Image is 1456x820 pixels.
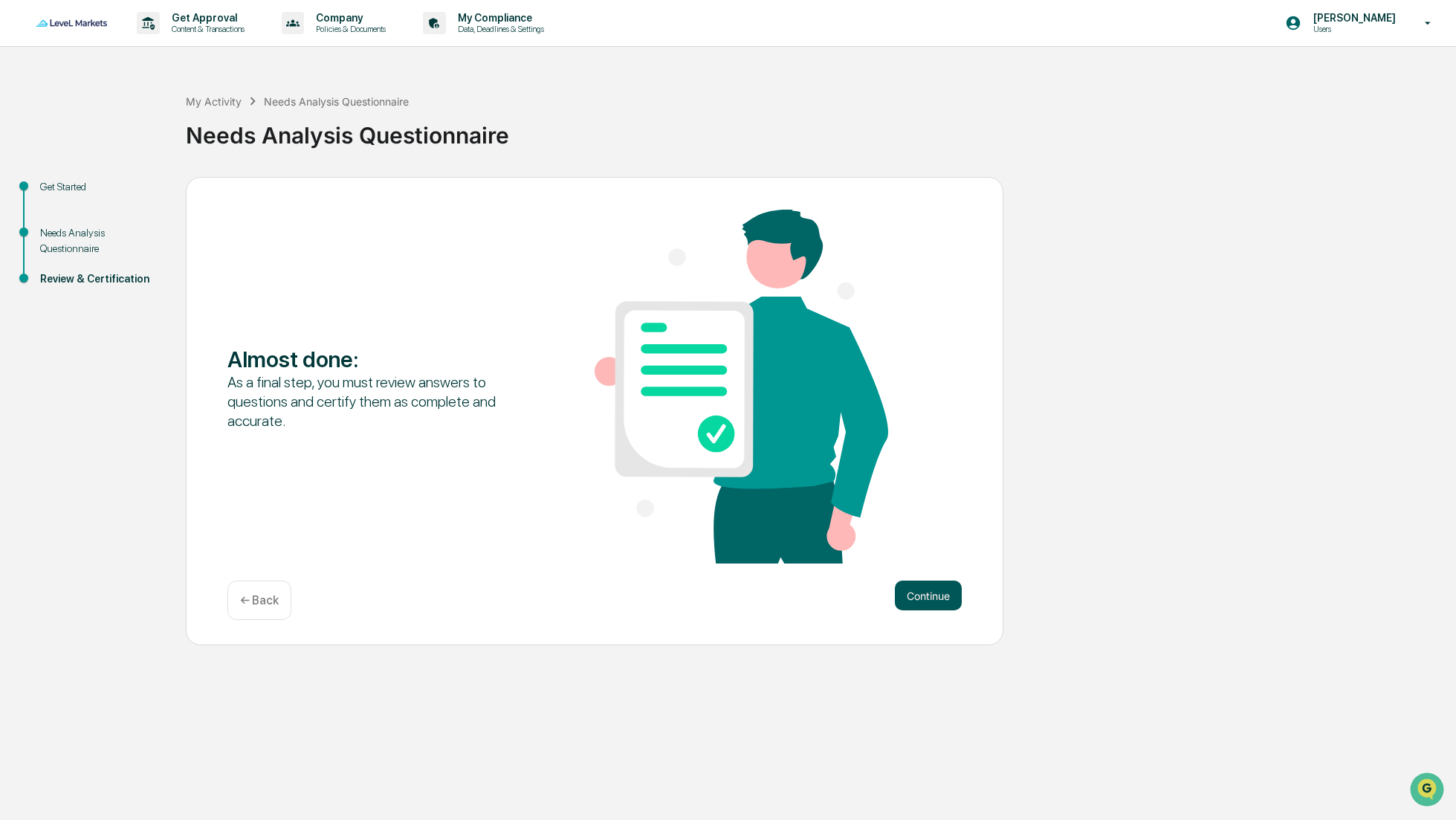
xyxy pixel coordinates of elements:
[895,581,962,610] button: Continue
[264,95,409,108] div: Needs Analysis Questionnaire
[160,12,252,24] p: Get Approval
[40,179,162,195] div: Get Started
[51,114,244,129] div: Start new chat
[36,19,107,26] img: logo
[160,24,252,34] p: Content & Transactions
[40,225,162,256] div: Needs Analysis Questionnaire
[40,271,162,287] div: Review & Certification
[446,24,551,34] p: Data, Deadlines & Settings
[15,189,27,201] div: 🖐️
[51,129,188,141] div: We're available if you need us!
[148,252,180,263] span: Pylon
[30,216,94,230] span: Data Lookup
[253,118,271,136] button: Start new chat
[240,593,279,607] p: ← Back
[186,110,1449,149] div: Needs Analysis Questionnaire
[446,12,551,24] p: My Compliance
[1408,771,1449,811] iframe: Open customer support
[30,187,96,202] span: Preclearance
[1301,12,1403,24] p: [PERSON_NAME]
[108,189,120,201] div: 🗄️
[15,31,271,55] p: How can we help?
[1301,24,1403,34] p: Users
[15,217,27,229] div: 🔎
[304,24,393,34] p: Policies & Documents
[9,181,102,208] a: 🖐️Preclearance
[102,181,190,208] a: 🗄️Attestations
[595,210,888,564] img: Almost done
[227,372,521,430] div: As a final step, you must review answers to questions and certify them as complete and accurate.
[105,251,180,263] a: Powered byPylon
[227,346,521,372] div: Almost done :
[304,12,393,24] p: Company
[123,187,184,202] span: Attestations
[15,114,42,141] img: 1746055101610-c473b297-6a78-478c-a979-82029cc54cd1
[9,210,100,236] a: 🔎Data Lookup
[186,95,242,108] div: My Activity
